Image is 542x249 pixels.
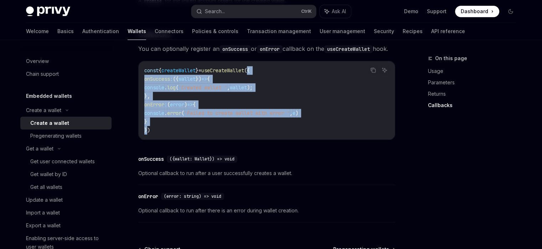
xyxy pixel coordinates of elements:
span: ); [247,84,253,91]
span: => [187,101,193,108]
a: Authentication [82,23,119,40]
span: 'Failed to create wallet with error ' [184,110,290,116]
img: dark logo [26,6,70,16]
span: error [170,101,184,108]
span: createWallet [161,67,196,74]
span: , [227,84,230,91]
span: wallet [179,76,196,82]
div: Search... [205,7,225,16]
span: , [290,110,293,116]
a: Transaction management [247,23,311,40]
a: Update a wallet [20,194,112,206]
span: ) [184,101,187,108]
a: Recipes [403,23,423,40]
span: console [144,84,164,91]
span: log [167,84,176,91]
span: ( [181,110,184,116]
span: 'Created wallet ' [179,84,227,91]
div: Create a wallet [26,106,61,115]
a: Demo [404,8,418,15]
div: Chain support [26,70,59,78]
span: On this page [435,54,467,63]
span: const [144,67,159,74]
span: onError [144,101,164,108]
button: Ask AI [320,5,351,18]
div: Get all wallets [30,183,62,191]
div: Import a wallet [26,208,60,217]
span: ( [167,101,170,108]
button: Ask AI [380,65,389,75]
span: } [144,118,147,125]
div: Overview [26,57,49,65]
span: You can optionally register an or callback on the hook. [138,44,395,54]
div: Get a wallet [26,144,53,153]
div: Get wallet by ID [30,170,67,179]
span: . [164,110,167,116]
code: useCreateWallet [324,45,373,53]
div: Pregenerating wallets [30,132,82,140]
code: onSuccess [220,45,251,53]
span: ( [176,84,179,91]
span: Dashboard [461,8,488,15]
span: ({ [173,76,179,82]
a: Export a wallet [20,219,112,232]
code: onError [257,45,283,53]
span: useCreateWallet [201,67,244,74]
span: ({ [244,67,250,74]
span: error [167,110,181,116]
span: ) [295,110,298,116]
h5: Embedded wallets [26,92,72,100]
a: Chain support [20,68,112,80]
a: Connectors [155,23,184,40]
span: } [196,67,198,74]
span: (error: string) => void [164,194,221,199]
div: onError [138,193,158,200]
a: Returns [428,88,522,100]
span: : [170,76,173,82]
span: e [293,110,295,116]
a: Wallets [128,23,146,40]
span: . [164,84,167,91]
span: Optional callback to run after a user successfully creates a wallet. [138,169,395,178]
span: wallet [230,84,247,91]
a: Usage [428,65,522,77]
a: Create a wallet [20,117,112,129]
span: Optional callback to run after there is an error during wallet creation. [138,206,395,215]
a: Get wallet by ID [20,168,112,181]
a: Get user connected wallets [20,155,112,168]
div: onSuccess [138,155,164,163]
a: User management [320,23,365,40]
a: Dashboard [455,6,499,17]
a: Policies & controls [192,23,238,40]
div: Update a wallet [26,196,63,204]
a: Pregenerating wallets [20,129,112,142]
span: { [159,67,161,74]
span: { [207,76,210,82]
span: = [198,67,201,74]
a: Overview [20,55,112,68]
span: { [193,101,196,108]
button: Search...CtrlK [191,5,316,18]
a: Callbacks [428,100,522,111]
span: ({wallet: Wallet}) => void [170,156,234,162]
span: => [201,76,207,82]
a: Support [427,8,446,15]
a: Parameters [428,77,522,88]
span: }) [196,76,201,82]
span: onSuccess [144,76,170,82]
div: Create a wallet [30,119,69,127]
a: Security [374,23,394,40]
button: Copy the contents from the code block [368,65,378,75]
span: Ask AI [332,8,346,15]
a: Get all wallets [20,181,112,194]
a: Basics [57,23,74,40]
button: Toggle dark mode [505,6,516,17]
span: Ctrl K [301,9,312,14]
div: Get user connected wallets [30,157,95,166]
span: }) [144,127,150,133]
div: Export a wallet [26,221,61,230]
span: : [164,101,167,108]
a: Welcome [26,23,49,40]
a: API reference [431,23,465,40]
a: Import a wallet [20,206,112,219]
